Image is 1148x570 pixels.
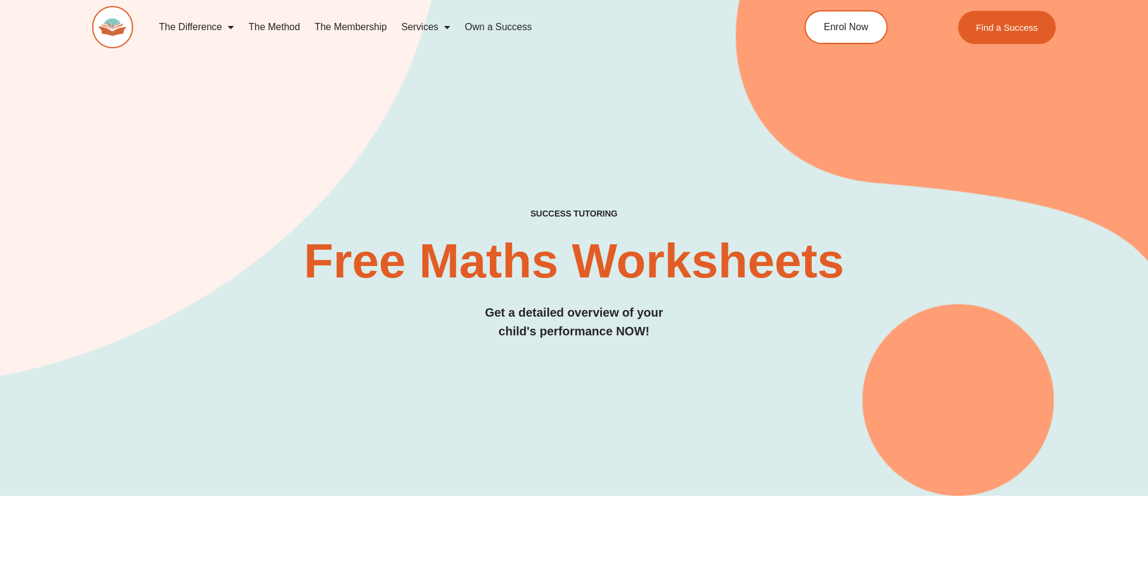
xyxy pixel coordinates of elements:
[307,13,394,41] a: The Membership
[805,10,888,44] a: Enrol Now
[92,303,1056,341] h3: Get a detailed overview of your child's performance NOW!
[92,209,1056,219] h4: SUCCESS TUTORING​
[457,13,539,41] a: Own a Success
[824,22,868,32] span: Enrol Now
[958,11,1056,44] a: Find a Success
[152,13,750,41] nav: Menu
[92,237,1056,285] h2: Free Maths Worksheets​
[976,23,1038,32] span: Find a Success
[394,13,457,41] a: Services
[241,13,307,41] a: The Method
[152,13,242,41] a: The Difference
